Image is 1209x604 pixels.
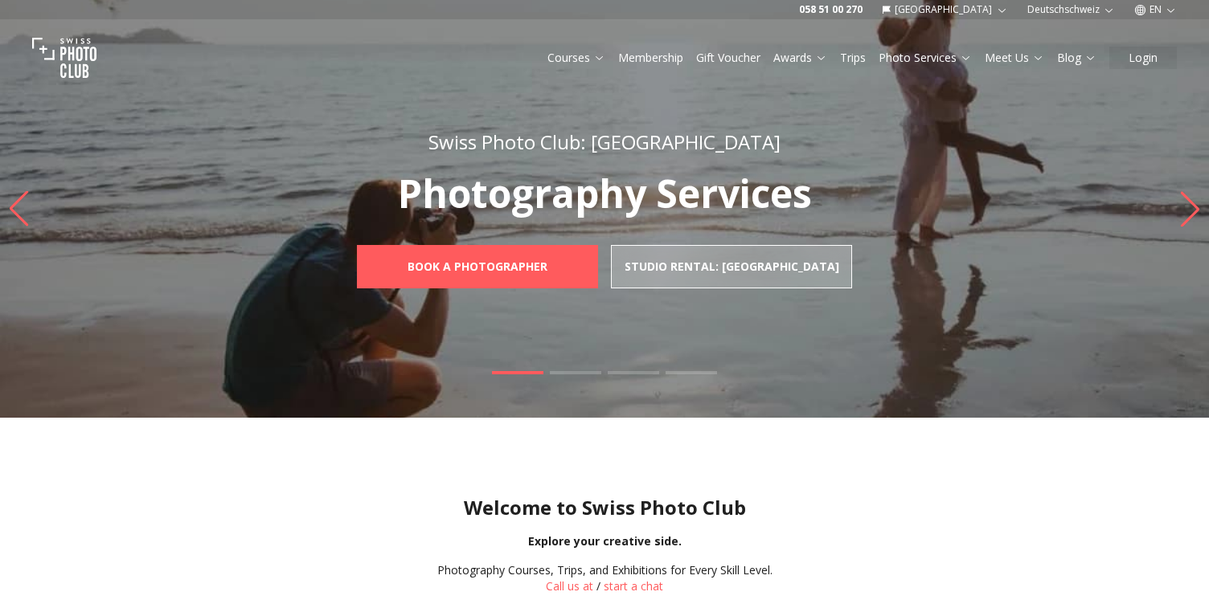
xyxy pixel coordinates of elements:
[541,47,612,69] button: Courses
[1109,47,1177,69] button: Login
[428,129,781,155] span: Swiss Photo Club: [GEOGRAPHIC_DATA]
[879,50,972,66] a: Photo Services
[799,3,863,16] a: 058 51 00 270
[618,50,683,66] a: Membership
[773,50,827,66] a: Awards
[32,26,96,90] img: Swiss photo club
[408,259,547,275] b: Book a photographer
[840,50,866,66] a: Trips
[547,50,605,66] a: Courses
[437,562,773,594] div: /
[978,47,1051,69] button: Meet Us
[690,47,767,69] button: Gift Voucher
[604,578,663,594] button: start a chat
[696,50,760,66] a: Gift Voucher
[834,47,872,69] button: Trips
[872,47,978,69] button: Photo Services
[322,174,887,213] p: Photography Services
[1051,47,1103,69] button: Blog
[985,50,1044,66] a: Meet Us
[437,562,773,578] div: Photography Courses, Trips, and Exhibitions for Every Skill Level.
[625,259,839,275] b: Studio Rental: [GEOGRAPHIC_DATA]
[1057,50,1096,66] a: Blog
[767,47,834,69] button: Awards
[611,245,852,288] a: Studio Rental: [GEOGRAPHIC_DATA]
[546,578,593,594] a: Call us at
[13,533,1196,549] div: Explore your creative side.
[13,495,1196,520] h1: Welcome to Swiss Photo Club
[357,245,598,288] a: Book a photographer
[612,47,690,69] button: Membership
